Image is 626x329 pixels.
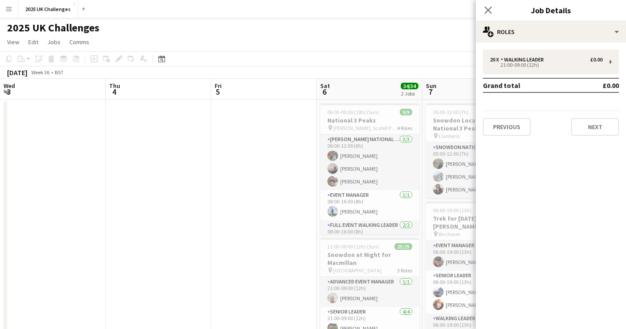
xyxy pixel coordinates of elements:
[44,36,64,48] a: Jobs
[490,63,603,67] div: 21:00-09:00 (12h)
[501,57,547,63] div: Walking Leader
[397,267,412,274] span: 3 Roles
[69,38,89,46] span: Comms
[7,38,19,46] span: View
[426,214,525,230] h3: Trek for [DATE] with [PERSON_NAME]
[333,267,382,274] span: [GEOGRAPHIC_DATA]
[426,82,436,90] span: Sun
[426,271,525,314] app-card-role: Senior Leader2/206:00-19:00 (13h)[PERSON_NAME][PERSON_NAME]
[25,36,42,48] a: Edit
[439,231,460,237] span: Birchover
[2,87,15,97] span: 3
[425,87,436,97] span: 7
[319,87,330,97] span: 6
[18,0,78,18] button: 2025 UK Challenges
[320,116,419,124] h3: National 3 Peaks
[320,251,419,267] h3: Snowdon at Night for Macmillan
[28,38,38,46] span: Edit
[320,220,419,266] app-card-role: Full Event Walking Leader2/208:00-16:00 (8h)
[400,109,412,115] span: 9/9
[426,116,525,132] h3: Snowdon Local leaders - National 3 Peaks
[7,68,27,77] div: [DATE]
[333,125,397,131] span: [PERSON_NAME], Scafell Pike and Snowdon
[4,36,23,48] a: View
[433,207,471,214] span: 06:00-19:00 (13h)
[327,243,379,250] span: 21:00-09:00 (12h) (Sun)
[590,57,603,63] div: £0.00
[395,243,412,250] span: 25/25
[577,78,619,92] td: £0.00
[327,109,379,115] span: 06:00-00:00 (18h) (Sun)
[320,134,419,190] app-card-role: [PERSON_NAME] National 3 Peaks Walking Leader3/306:00-12:00 (6h)[PERSON_NAME][PERSON_NAME][PERSON...
[320,277,419,307] app-card-role: Advanced Event Manager1/121:00-09:00 (12h)[PERSON_NAME]
[320,103,419,234] app-job-card: 06:00-00:00 (18h) (Sun)9/9National 3 Peaks [PERSON_NAME], Scafell Pike and Snowdon4 Roles[PERSON_...
[426,241,525,271] app-card-role: Event Manager1/106:00-19:00 (13h)[PERSON_NAME]
[213,87,222,97] span: 5
[426,142,525,198] app-card-role: Snowdon National 3 Peaks Walking Leader3/305:00-12:00 (7h)[PERSON_NAME][PERSON_NAME][PERSON_NAME]
[426,103,525,198] app-job-card: 05:00-12:00 (7h)3/3Snowdon Local leaders - National 3 Peaks Llanberis1 RoleSnowdon National 3 Pea...
[433,109,469,115] span: 05:00-12:00 (7h)
[66,36,93,48] a: Comms
[320,190,419,220] app-card-role: Event Manager1/108:00-16:00 (8h)[PERSON_NAME]
[571,118,619,136] button: Next
[401,90,418,97] div: 2 Jobs
[47,38,61,46] span: Jobs
[476,21,626,42] div: Roles
[439,133,459,139] span: Llanberis
[109,82,120,90] span: Thu
[490,57,501,63] div: 20 x
[483,78,577,92] td: Grand total
[7,21,99,34] h1: 2025 UK Challenges
[401,83,418,89] span: 34/34
[29,69,51,76] span: Week 36
[4,82,15,90] span: Wed
[397,125,412,131] span: 4 Roles
[108,87,120,97] span: 4
[483,118,531,136] button: Previous
[320,82,330,90] span: Sat
[476,4,626,16] h3: Job Details
[215,82,222,90] span: Fri
[55,69,64,76] div: BST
